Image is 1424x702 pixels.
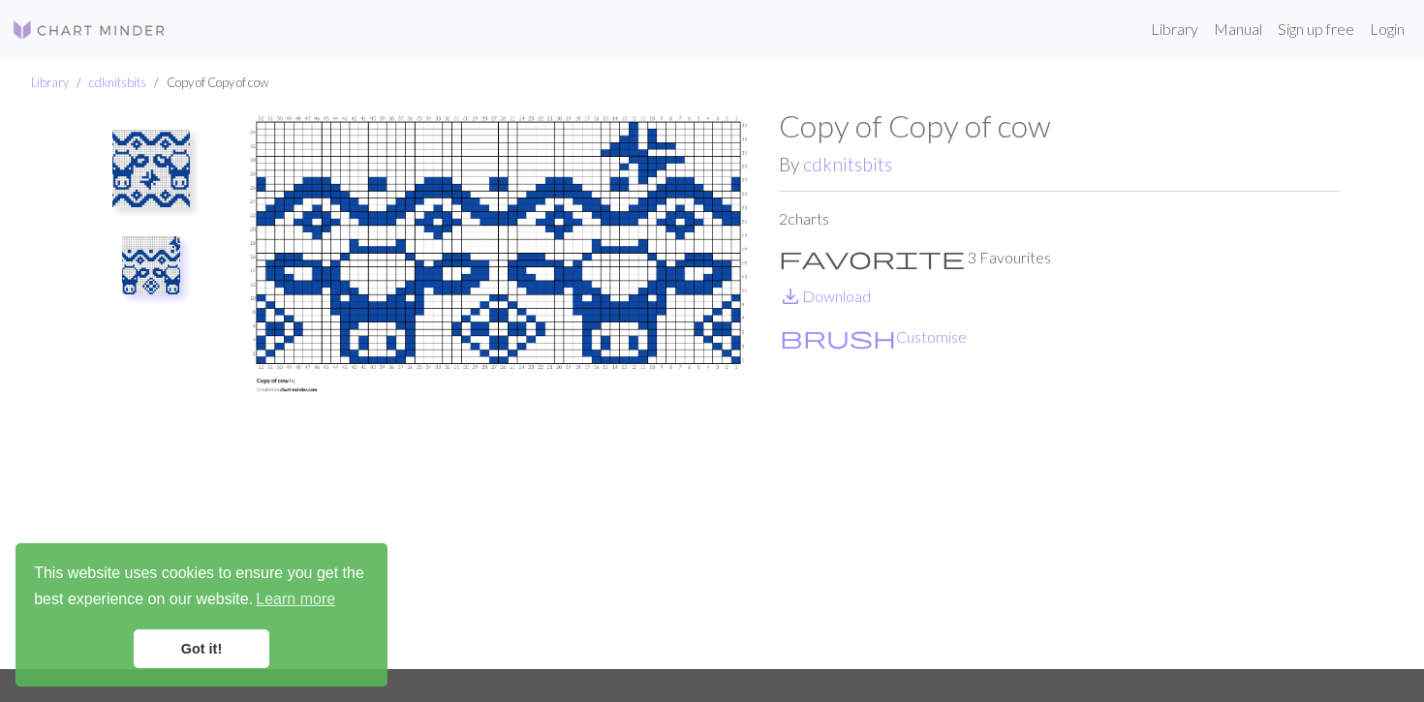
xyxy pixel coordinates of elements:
[122,236,180,294] img: Copy of cow
[146,74,268,92] li: Copy of Copy of cow
[1362,10,1412,48] a: Login
[780,325,896,349] i: Customise
[780,323,896,351] span: brush
[779,285,802,308] i: Download
[779,207,1340,230] p: 2 charts
[15,543,387,687] div: cookieconsent
[112,130,190,207] img: cow
[779,107,1340,144] h1: Copy of Copy of cow
[1143,10,1206,48] a: Library
[218,107,779,669] img: Copy of cow
[779,244,965,271] span: favorite
[253,585,338,614] a: learn more about cookies
[89,75,146,90] a: cdknitsbits
[779,283,802,310] span: save_alt
[779,246,965,269] i: Favourite
[779,324,968,350] button: CustomiseCustomise
[779,246,1340,269] p: 3 Favourites
[779,287,871,305] a: DownloadDownload
[34,562,369,614] span: This website uses cookies to ensure you get the best experience on our website.
[31,75,69,90] a: Library
[12,18,167,42] img: Logo
[803,153,892,175] a: cdknitsbits
[779,153,1340,175] h2: By
[1206,10,1270,48] a: Manual
[1270,10,1362,48] a: Sign up free
[134,629,269,668] a: dismiss cookie message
